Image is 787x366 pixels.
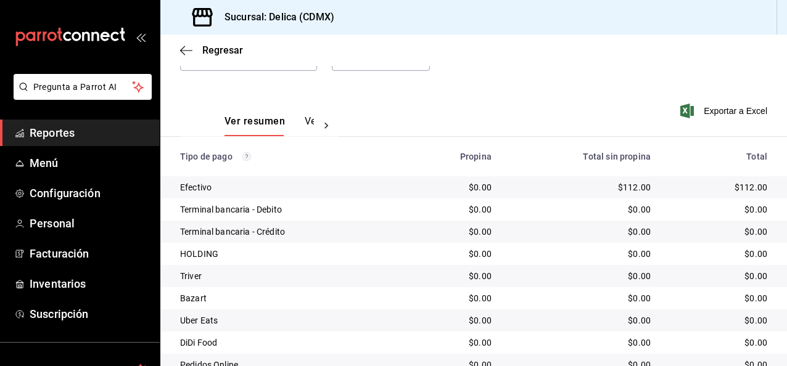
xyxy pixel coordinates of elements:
[670,181,767,193] div: $112.00
[14,74,152,100] button: Pregunta a Parrot AI
[670,292,767,304] div: $0.00
[180,181,396,193] div: Efectivo
[30,124,150,141] span: Reportes
[30,306,150,322] span: Suscripción
[305,115,351,136] button: Ver pagos
[511,226,651,238] div: $0.00
[511,203,651,216] div: $0.00
[180,292,396,304] div: Bazart
[180,314,396,327] div: Uber Eats
[136,32,146,42] button: open_drawer_menu
[416,292,492,304] div: $0.00
[180,336,396,349] div: DiDi Food
[180,270,396,282] div: Triver
[511,270,651,282] div: $0.00
[670,248,767,260] div: $0.00
[416,270,492,282] div: $0.00
[511,314,651,327] div: $0.00
[670,314,767,327] div: $0.00
[670,152,767,161] div: Total
[511,248,651,260] div: $0.00
[180,226,396,238] div: Terminal bancaria - Crédito
[180,152,396,161] div: Tipo de pago
[30,275,150,292] span: Inventarios
[30,215,150,232] span: Personal
[215,10,334,25] h3: Sucursal: Delica (CDMX)
[670,336,767,349] div: $0.00
[511,292,651,304] div: $0.00
[30,155,150,171] span: Menú
[670,203,767,216] div: $0.00
[180,44,243,56] button: Regresar
[670,226,767,238] div: $0.00
[225,115,285,136] button: Ver resumen
[416,314,492,327] div: $0.00
[511,152,651,161] div: Total sin propina
[30,245,150,262] span: Facturación
[416,248,492,260] div: $0.00
[416,181,492,193] div: $0.00
[511,181,651,193] div: $112.00
[180,203,396,216] div: Terminal bancaria - Debito
[242,152,251,161] svg: Los pagos realizados con Pay y otras terminales son montos brutos.
[416,226,492,238] div: $0.00
[202,44,243,56] span: Regresar
[683,104,767,118] button: Exportar a Excel
[180,248,396,260] div: HOLDING
[33,81,133,94] span: Pregunta a Parrot AI
[30,185,150,201] span: Configuración
[416,203,492,216] div: $0.00
[225,115,314,136] div: navigation tabs
[416,152,492,161] div: Propina
[416,336,492,349] div: $0.00
[9,89,152,102] a: Pregunta a Parrot AI
[670,270,767,282] div: $0.00
[511,336,651,349] div: $0.00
